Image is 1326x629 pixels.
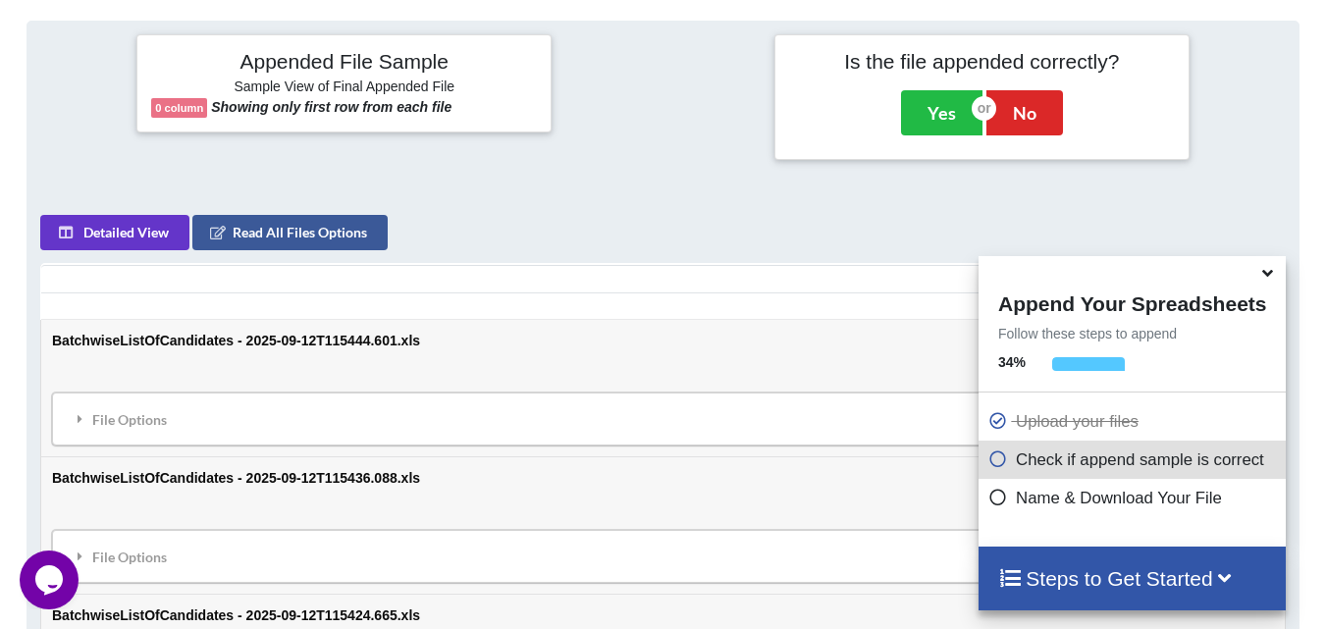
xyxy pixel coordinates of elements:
button: No [986,90,1063,135]
p: Follow these steps to append [979,324,1286,343]
h6: Sample View of Final Appended File [151,79,537,98]
div: File Options [58,536,1268,577]
div: File Options [58,398,1268,440]
button: Read All Files Options [192,215,388,250]
button: Yes [901,90,982,135]
b: 0 column [155,102,203,114]
b: Showing only first row from each file [211,99,451,115]
h4: Steps to Get Started [998,566,1266,591]
p: Check if append sample is correct [988,447,1281,472]
p: Name & Download Your File [988,486,1281,510]
h4: Appended File Sample [151,49,537,77]
td: BatchwiseListOfCandidates - 2025-09-12T115444.601.xls [41,320,1285,456]
iframe: chat widget [20,550,82,609]
h4: Append Your Spreadsheets [979,287,1286,316]
td: BatchwiseListOfCandidates - 2025-09-12T115436.088.xls [41,456,1285,594]
b: 34 % [998,354,1026,370]
h4: Is the file appended correctly? [789,49,1175,74]
button: Detailed View [40,215,189,250]
p: Upload your files [988,409,1281,434]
